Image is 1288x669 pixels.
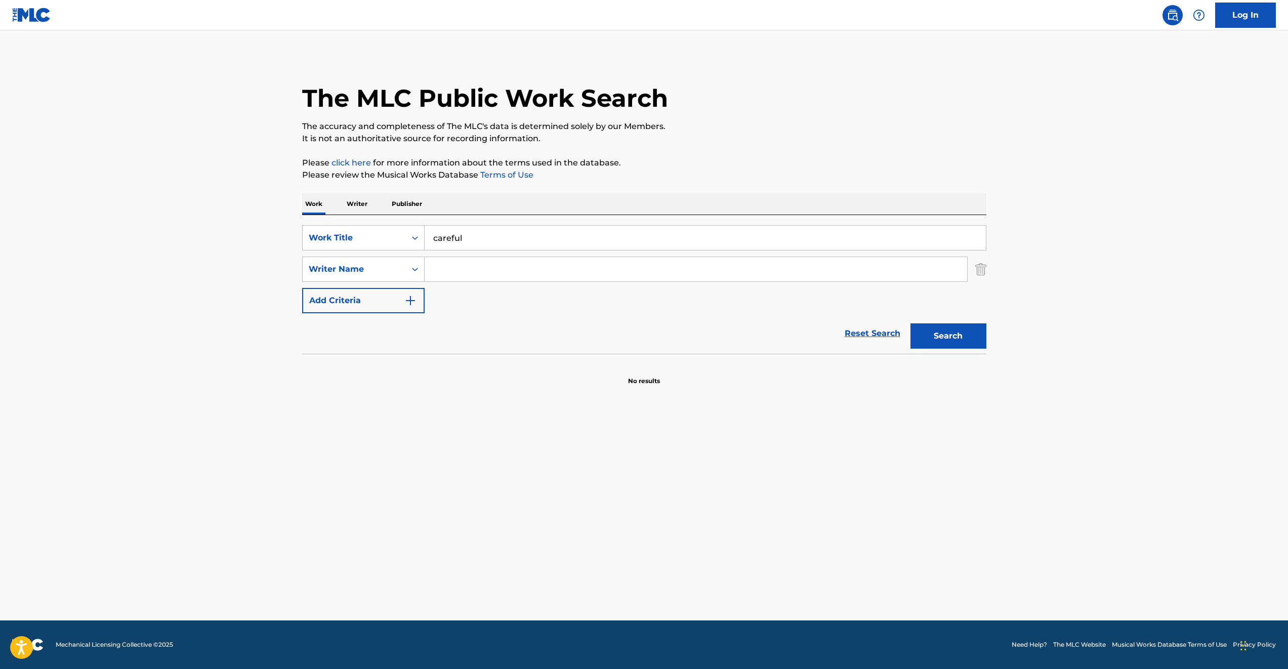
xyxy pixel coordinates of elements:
[628,364,660,386] p: No results
[302,288,425,313] button: Add Criteria
[1053,640,1106,649] a: The MLC Website
[404,295,417,307] img: 9d2ae6d4665cec9f34b9.svg
[478,170,533,180] a: Terms of Use
[309,263,400,275] div: Writer Name
[56,640,173,649] span: Mechanical Licensing Collective © 2025
[1237,620,1288,669] iframe: Chat Widget
[302,225,986,354] form: Search Form
[302,83,668,113] h1: The MLC Public Work Search
[302,169,986,181] p: Please review the Musical Works Database
[309,232,400,244] div: Work Title
[302,157,986,169] p: Please for more information about the terms used in the database.
[1193,9,1205,21] img: help
[12,639,44,651] img: logo
[302,120,986,133] p: The accuracy and completeness of The MLC's data is determined solely by our Members.
[910,323,986,349] button: Search
[302,133,986,145] p: It is not an authoritative source for recording information.
[1233,640,1276,649] a: Privacy Policy
[1189,5,1209,25] div: Help
[1215,3,1276,28] a: Log In
[1112,640,1227,649] a: Musical Works Database Terms of Use
[1240,631,1247,661] div: Drag
[12,8,51,22] img: MLC Logo
[1162,5,1183,25] a: Public Search
[302,193,325,215] p: Work
[840,322,905,345] a: Reset Search
[344,193,370,215] p: Writer
[975,257,986,282] img: Delete Criterion
[331,158,371,168] a: click here
[1012,640,1047,649] a: Need Help?
[1167,9,1179,21] img: search
[389,193,425,215] p: Publisher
